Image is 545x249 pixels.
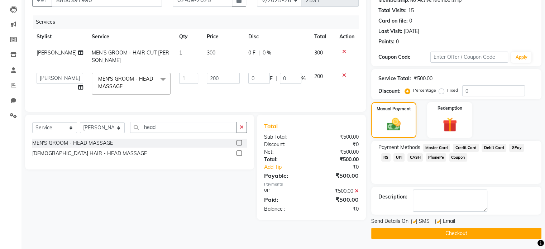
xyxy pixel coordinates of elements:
[33,15,364,29] div: Services
[92,49,169,63] span: MEN'S GROOM - HAIR CUT [PERSON_NAME]
[263,49,271,57] span: 0 %
[270,75,273,82] span: F
[87,29,175,45] th: Service
[378,38,395,46] div: Points:
[378,144,420,151] span: Payment Methods
[32,139,113,147] div: MEN'S GROOM - HEAD MASSAGE
[259,148,311,156] div: Net:
[276,75,277,82] span: |
[378,17,408,25] div: Card on file:
[259,171,311,180] div: Payable:
[311,156,364,163] div: ₹500.00
[453,144,479,152] span: Credit Card
[511,52,531,63] button: Apply
[179,49,182,56] span: 1
[377,106,411,112] label: Manual Payment
[413,87,436,94] label: Percentage
[259,163,320,171] a: Add Tip
[378,193,407,201] div: Description:
[311,148,364,156] div: ₹500.00
[207,49,215,56] span: 300
[381,153,391,162] span: RS
[314,49,323,56] span: 300
[407,153,423,162] span: CASH
[378,28,402,35] div: Last Visit:
[396,38,399,46] div: 0
[259,133,311,141] div: Sub Total:
[447,87,458,94] label: Fixed
[175,29,203,45] th: Qty
[311,171,364,180] div: ₹500.00
[408,7,414,14] div: 15
[259,205,311,213] div: Balance :
[259,195,311,204] div: Paid:
[311,133,364,141] div: ₹500.00
[202,29,244,45] th: Price
[438,105,462,111] label: Redemption
[378,75,411,82] div: Service Total:
[409,17,412,25] div: 0
[438,116,462,134] img: _gift.svg
[419,217,430,226] span: SMS
[301,75,306,82] span: %
[311,205,364,213] div: ₹0
[414,75,432,82] div: ₹500.00
[259,156,311,163] div: Total:
[259,141,311,148] div: Discount:
[98,76,153,90] span: MEN'S GROOM - HEAD MASSAGE
[311,141,364,148] div: ₹0
[482,144,506,152] span: Debit Card
[430,52,508,63] input: Enter Offer / Coupon Code
[264,123,281,130] span: Total
[371,217,408,226] span: Send Details On
[378,7,407,14] div: Total Visits:
[130,122,237,133] input: Search or Scan
[320,163,364,171] div: ₹0
[423,144,450,152] span: Master Card
[443,217,455,226] span: Email
[258,49,260,57] span: |
[393,153,405,162] span: UPI
[378,53,430,61] div: Coupon Code
[383,116,405,132] img: _cash.svg
[449,153,467,162] span: Coupon
[32,150,147,157] div: [DEMOGRAPHIC_DATA] HAIR - HEAD MASSAGE
[426,153,446,162] span: PhonePe
[311,187,364,195] div: ₹500.00
[248,49,255,57] span: 0 F
[509,144,524,152] span: GPay
[259,187,311,195] div: UPI
[310,29,335,45] th: Total
[314,73,323,80] span: 200
[404,28,419,35] div: [DATE]
[335,29,359,45] th: Action
[371,228,541,239] button: Checkout
[123,83,126,90] a: x
[311,195,364,204] div: ₹500.00
[264,181,359,187] div: Payments
[244,29,310,45] th: Disc
[378,87,401,95] div: Discount:
[32,29,87,45] th: Stylist
[37,49,77,56] span: [PERSON_NAME]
